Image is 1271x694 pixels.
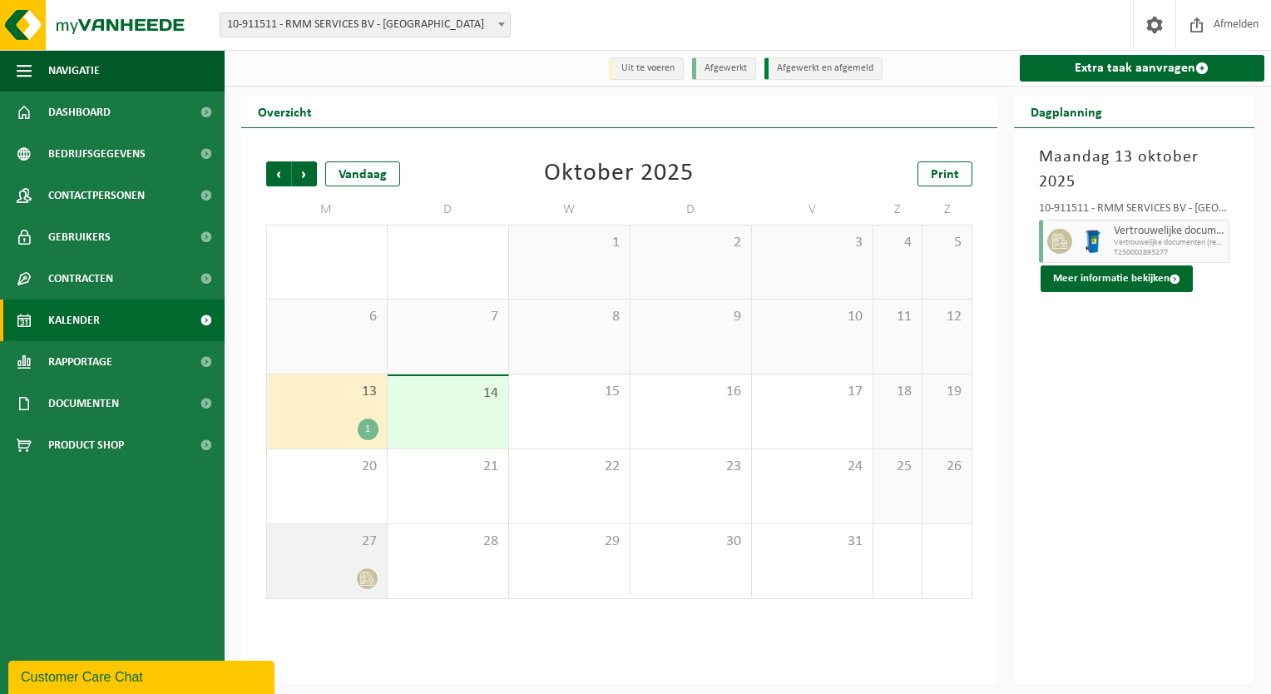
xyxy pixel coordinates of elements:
span: 12 [931,308,962,326]
span: 29 [517,533,621,551]
span: Vorige [266,161,291,186]
img: WB-0240-HPE-BE-09 [1081,229,1105,254]
span: 9 [639,308,743,326]
span: 3 [760,234,864,252]
span: Vertrouwelijke documenten (recyclage) [1114,225,1225,238]
span: 7 [396,308,500,326]
span: 19 [931,383,962,401]
span: Print [931,168,959,181]
span: 10-911511 - RMM SERVICES BV - GENT [220,12,511,37]
span: Bedrijfsgegevens [48,133,146,175]
span: Dashboard [48,92,111,133]
span: Navigatie [48,50,100,92]
span: 27 [275,533,378,551]
span: 17 [760,383,864,401]
span: 18 [882,383,913,401]
span: Contracten [48,258,113,300]
span: 10-911511 - RMM SERVICES BV - GENT [220,13,510,37]
span: 16 [639,383,743,401]
span: 15 [517,383,621,401]
span: 8 [517,308,621,326]
span: 13 [275,383,378,401]
span: T250002893277 [1114,248,1225,258]
li: Afgewerkt [692,57,756,80]
button: Meer informatie bekijken [1041,265,1193,292]
span: 24 [760,458,864,476]
td: M [266,195,388,225]
span: 25 [882,458,913,476]
span: Vertrouwelijke documenten (recyclage) [1114,238,1225,248]
span: 2 [639,234,743,252]
span: Volgende [292,161,317,186]
li: Uit te voeren [609,57,684,80]
span: 6 [275,308,378,326]
span: 20 [275,458,378,476]
h2: Overzicht [241,95,329,127]
span: 5 [931,234,962,252]
div: 10-911511 - RMM SERVICES BV - [GEOGRAPHIC_DATA] [1039,203,1230,220]
span: 14 [396,384,500,403]
a: Extra taak aanvragen [1020,55,1265,82]
span: 21 [396,458,500,476]
h2: Dagplanning [1014,95,1119,127]
span: 1 [517,234,621,252]
td: Z [922,195,972,225]
span: Documenten [48,383,119,424]
span: 11 [882,308,913,326]
span: 22 [517,458,621,476]
span: Gebruikers [48,216,111,258]
span: 28 [396,533,500,551]
h3: Maandag 13 oktober 2025 [1039,145,1230,195]
iframe: chat widget [8,657,278,694]
span: Contactpersonen [48,175,145,216]
span: 23 [639,458,743,476]
td: Z [873,195,922,225]
div: Vandaag [325,161,400,186]
span: Kalender [48,300,100,341]
span: 4 [882,234,913,252]
span: 10 [760,308,864,326]
span: Product Shop [48,424,124,466]
span: 26 [931,458,962,476]
span: 31 [760,533,864,551]
div: 1 [358,419,378,440]
td: D [388,195,509,225]
span: 30 [639,533,743,551]
td: D [631,195,752,225]
td: W [509,195,631,225]
a: Print [917,161,972,186]
div: Oktober 2025 [544,161,694,186]
td: V [752,195,873,225]
span: Rapportage [48,341,112,383]
li: Afgewerkt en afgemeld [764,57,883,80]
